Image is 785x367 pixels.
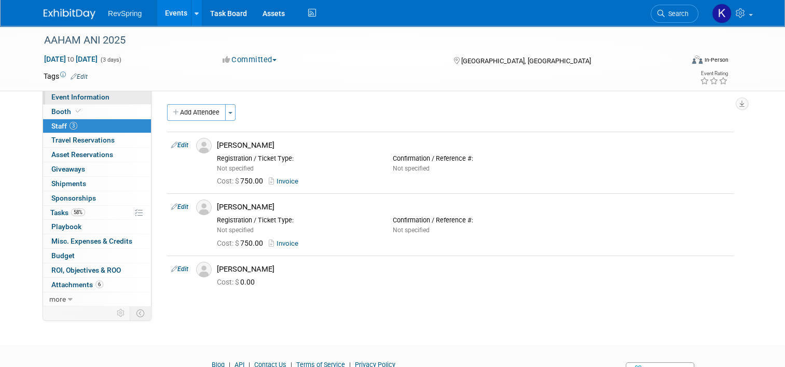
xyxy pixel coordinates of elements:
span: Not specified [393,165,430,172]
td: Tags [44,71,88,81]
img: ExhibitDay [44,9,95,19]
span: RevSpring [108,9,142,18]
img: Associate-Profile-5.png [196,200,212,215]
div: Registration / Ticket Type: [217,216,377,224]
div: [PERSON_NAME] [217,140,729,150]
a: Edit [171,203,188,210]
span: Staff [51,122,77,130]
span: Asset Reservations [51,150,113,159]
span: 0.00 [217,278,259,286]
a: Search [651,5,698,23]
span: 6 [95,280,103,288]
img: Kelsey Culver [712,4,732,23]
span: Not specified [393,227,430,234]
div: Registration / Ticket Type: [217,154,377,163]
span: Attachments [51,280,103,289]
span: 750.00 [217,239,267,247]
span: Travel Reservations [51,136,115,144]
span: Cost: $ [217,239,240,247]
a: Misc. Expenses & Credits [43,234,151,248]
a: ROI, Objectives & ROO [43,263,151,277]
span: 3 [70,122,77,130]
div: Confirmation / Reference #: [393,216,553,224]
img: Associate-Profile-5.png [196,262,212,277]
i: Booth reservation complete [76,108,81,114]
button: Committed [219,54,281,65]
span: Budget [51,251,75,260]
span: Search [665,10,688,18]
span: to [66,55,76,63]
a: Edit [171,265,188,273]
a: Asset Reservations [43,148,151,162]
a: Attachments6 [43,278,151,292]
a: Sponsorships [43,191,151,205]
span: Playbook [51,222,81,231]
span: more [49,295,66,303]
span: [GEOGRAPHIC_DATA], [GEOGRAPHIC_DATA] [461,57,591,65]
div: Event Format [627,54,728,69]
a: Booth [43,105,151,119]
span: Tasks [50,208,85,217]
span: Not specified [217,165,254,172]
span: Not specified [217,227,254,234]
span: Booth [51,107,83,116]
span: Cost: $ [217,177,240,185]
a: Travel Reservations [43,133,151,147]
div: [PERSON_NAME] [217,202,729,212]
div: In-Person [704,56,728,64]
a: Shipments [43,177,151,191]
div: Confirmation / Reference #: [393,154,553,163]
span: (3 days) [100,57,121,63]
a: Invoice [269,177,302,185]
a: Invoice [269,239,302,247]
span: ROI, Objectives & ROO [51,266,121,274]
span: Misc. Expenses & Credits [51,237,132,245]
span: Sponsorships [51,194,96,202]
td: Personalize Event Tab Strip [112,306,130,320]
td: Toggle Event Tabs [130,306,152,320]
span: Shipments [51,179,86,188]
a: Budget [43,249,151,263]
span: Cost: $ [217,278,240,286]
a: Giveaways [43,162,151,176]
img: Associate-Profile-5.png [196,138,212,153]
span: Event Information [51,93,109,101]
span: [DATE] [DATE] [44,54,98,64]
a: Tasks58% [43,206,151,220]
div: [PERSON_NAME] [217,264,729,274]
span: 750.00 [217,177,267,185]
span: Giveaways [51,165,85,173]
a: Staff3 [43,119,151,133]
a: Edit [71,73,88,80]
a: Event Information [43,90,151,104]
div: AAHAM ANI 2025 [40,31,670,50]
span: 58% [71,208,85,216]
a: Playbook [43,220,151,234]
a: more [43,292,151,306]
a: Edit [171,142,188,149]
div: Event Rating [700,71,728,76]
img: Format-Inperson.png [692,55,703,64]
button: Add Attendee [167,104,226,121]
